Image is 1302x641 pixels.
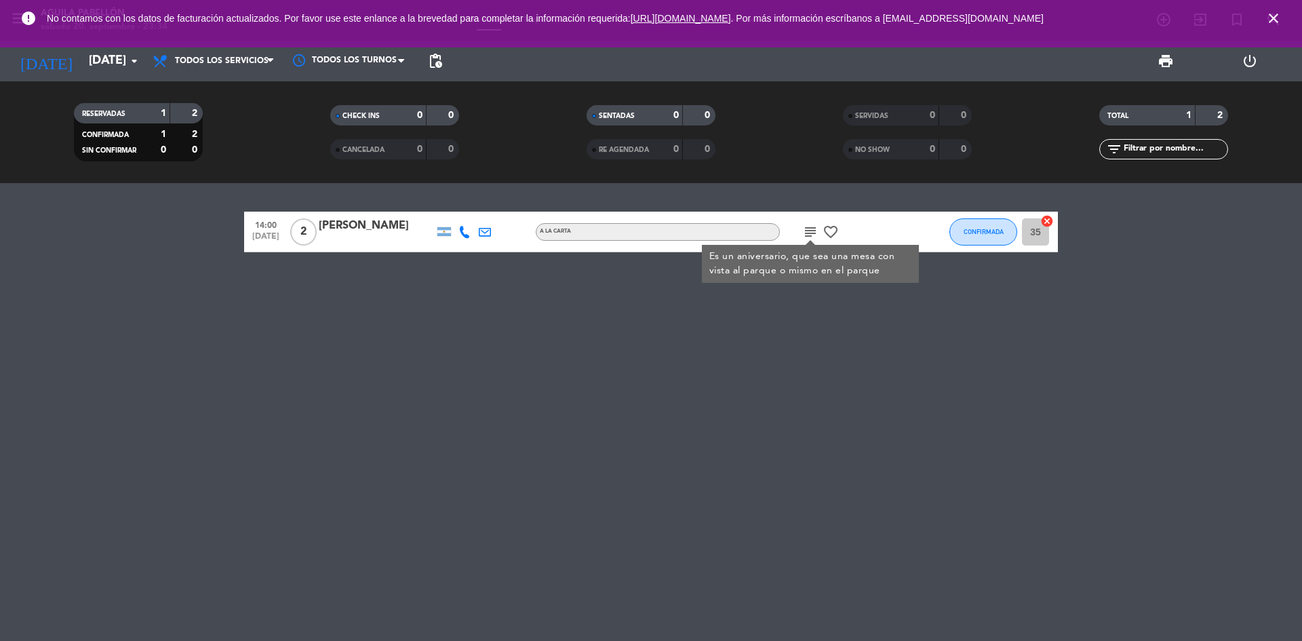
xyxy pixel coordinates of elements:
strong: 0 [192,145,200,155]
strong: 0 [448,144,456,154]
span: SIN CONFIRMAR [82,147,136,154]
span: Todos los servicios [175,56,269,66]
a: [URL][DOMAIN_NAME] [631,13,731,24]
span: 14:00 [249,216,283,232]
input: Filtrar por nombre... [1122,142,1227,157]
span: CONFIRMADA [964,228,1004,235]
strong: 0 [417,111,422,120]
i: arrow_drop_down [126,53,142,69]
span: RE AGENDADA [599,147,649,153]
span: TOTAL [1107,113,1128,119]
strong: 2 [192,130,200,139]
span: NO SHOW [855,147,890,153]
strong: 0 [448,111,456,120]
i: favorite_border [823,224,839,240]
strong: 0 [961,111,969,120]
strong: 1 [1186,111,1191,120]
strong: 0 [673,111,679,120]
strong: 1 [161,109,166,118]
i: [DATE] [10,46,82,76]
span: CHECK INS [342,113,380,119]
strong: 0 [930,111,935,120]
strong: 0 [417,144,422,154]
span: No contamos con los datos de facturación actualizados. Por favor use este enlance a la brevedad p... [47,13,1044,24]
span: A LA CARTA [540,229,571,234]
span: SENTADAS [599,113,635,119]
span: 2 [290,218,317,246]
strong: 0 [705,111,713,120]
span: RESERVADAS [82,111,125,117]
div: LOG OUT [1208,41,1292,81]
span: CONFIRMADA [82,132,129,138]
i: error [20,10,37,26]
strong: 0 [961,144,969,154]
i: filter_list [1106,141,1122,157]
i: close [1265,10,1282,26]
span: print [1158,53,1174,69]
i: cancel [1040,214,1054,228]
i: power_settings_new [1242,53,1258,69]
i: subject [802,224,818,240]
strong: 2 [1217,111,1225,120]
span: CANCELADA [342,147,384,153]
div: Es un aniversario, que sea una mesa con vista al parque o mismo en el parque [709,250,912,278]
span: SERVIDAS [855,113,888,119]
button: CONFIRMADA [949,218,1017,246]
strong: 1 [161,130,166,139]
div: [PERSON_NAME] [319,217,434,235]
strong: 2 [192,109,200,118]
span: pending_actions [427,53,443,69]
strong: 0 [930,144,935,154]
strong: 0 [705,144,713,154]
strong: 0 [161,145,166,155]
span: [DATE] [249,232,283,248]
strong: 0 [673,144,679,154]
a: . Por más información escríbanos a [EMAIL_ADDRESS][DOMAIN_NAME] [731,13,1044,24]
